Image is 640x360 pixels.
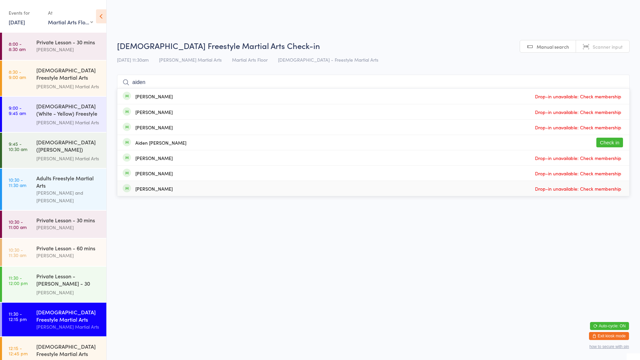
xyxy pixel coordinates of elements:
div: [DEMOGRAPHIC_DATA] ([PERSON_NAME]) Freestyle Martial Arts [36,138,101,155]
a: [DATE] [9,18,25,26]
a: 9:00 -9:45 am[DEMOGRAPHIC_DATA] (White - Yellow) Freestyle Martial Arts[PERSON_NAME] Martial Arts [2,97,106,132]
span: Drop-in unavailable: Check membership [533,122,623,132]
span: [PERSON_NAME] Martial Arts [159,56,222,63]
div: [PERSON_NAME] Martial Arts [36,323,101,331]
div: Events for [9,7,41,18]
time: 12:15 - 12:45 pm [9,345,28,356]
div: [DEMOGRAPHIC_DATA] Freestyle Martial Arts (Little Heroes) [36,66,101,83]
div: [DEMOGRAPHIC_DATA] Freestyle Martial Arts [36,308,101,323]
div: [PERSON_NAME] Martial Arts [36,119,101,126]
div: Private Lesson - 60 mins [36,244,101,252]
time: 8:00 - 8:30 am [9,41,26,52]
div: [PERSON_NAME] and [PERSON_NAME] [36,189,101,204]
a: 10:30 -11:30 amAdults Freestyle Martial Arts[PERSON_NAME] and [PERSON_NAME] [2,169,106,210]
span: Drop-in unavailable: Check membership [533,184,623,194]
button: Check in [596,138,623,147]
div: [PERSON_NAME] [36,224,101,231]
time: 8:30 - 9:00 am [9,69,26,80]
span: [DEMOGRAPHIC_DATA] - Freestyle Martial Arts [278,56,378,63]
div: [PERSON_NAME] [135,155,173,161]
time: 10:30 - 11:30 am [9,247,26,258]
h2: [DEMOGRAPHIC_DATA] Freestyle Martial Arts Check-in [117,40,630,51]
a: 10:30 -11:30 amPrivate Lesson - 60 mins[PERSON_NAME] [2,239,106,266]
a: 8:30 -9:00 am[DEMOGRAPHIC_DATA] Freestyle Martial Arts (Little Heroes)[PERSON_NAME] Martial Arts [2,61,106,96]
span: Scanner input [593,43,623,50]
button: Exit kiosk mode [589,332,629,340]
div: [PERSON_NAME] [135,186,173,191]
span: Drop-in unavailable: Check membership [533,153,623,163]
div: [PERSON_NAME] [36,289,101,296]
div: [DEMOGRAPHIC_DATA] (White - Yellow) Freestyle Martial Arts [36,102,101,119]
div: [PERSON_NAME] Martial Arts [36,155,101,162]
div: [PERSON_NAME] [36,46,101,53]
div: Private Lesson - 30 mins [36,38,101,46]
div: At [48,7,93,18]
a: 11:30 -12:00 pmPrivate Lesson - [PERSON_NAME] - 30 mins[PERSON_NAME] [2,267,106,302]
div: [PERSON_NAME] [135,125,173,130]
span: [DATE] 11:30am [117,56,149,63]
div: [PERSON_NAME] [36,252,101,259]
time: 11:30 - 12:15 pm [9,311,27,322]
a: 8:00 -8:30 amPrivate Lesson - 30 mins[PERSON_NAME] [2,33,106,60]
a: 10:30 -11:00 amPrivate Lesson - 30 mins[PERSON_NAME] [2,211,106,238]
div: Aiden [PERSON_NAME] [135,140,186,145]
div: [PERSON_NAME] [135,109,173,115]
input: Search [117,75,630,90]
time: 10:30 - 11:30 am [9,177,26,188]
button: how to secure with pin [589,344,629,349]
span: Drop-in unavailable: Check membership [533,107,623,117]
div: Adults Freestyle Martial Arts [36,174,101,189]
a: 9:45 -10:30 am[DEMOGRAPHIC_DATA] ([PERSON_NAME]) Freestyle Martial Arts[PERSON_NAME] Martial Arts [2,133,106,168]
div: [PERSON_NAME] [135,171,173,176]
div: [PERSON_NAME] Martial Arts [36,83,101,90]
span: Drop-in unavailable: Check membership [533,91,623,101]
time: 10:30 - 11:00 am [9,219,27,230]
span: Manual search [537,43,569,50]
span: Martial Arts Floor [232,56,268,63]
time: 9:00 - 9:45 am [9,105,26,116]
time: 11:30 - 12:00 pm [9,275,28,286]
div: Private Lesson - 30 mins [36,216,101,224]
a: 11:30 -12:15 pm[DEMOGRAPHIC_DATA] Freestyle Martial Arts[PERSON_NAME] Martial Arts [2,303,106,336]
span: Drop-in unavailable: Check membership [533,168,623,178]
time: 9:45 - 10:30 am [9,141,27,152]
div: Private Lesson - [PERSON_NAME] - 30 mins [36,272,101,289]
div: Martial Arts Floor [48,18,93,26]
div: [DEMOGRAPHIC_DATA] Freestyle Martial Arts (Little Heroes) [36,343,101,359]
div: [PERSON_NAME] [135,94,173,99]
button: Auto-cycle: ON [590,322,629,330]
